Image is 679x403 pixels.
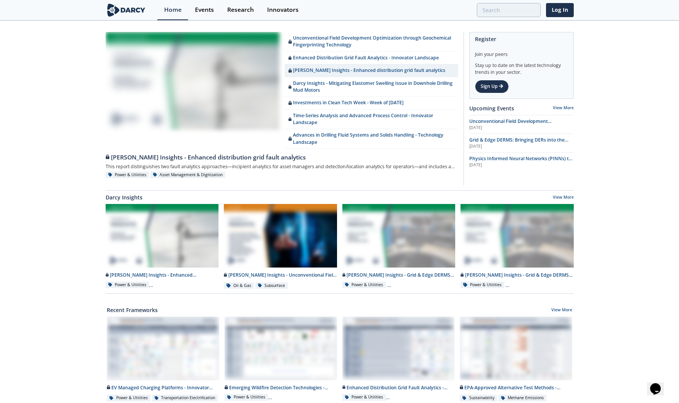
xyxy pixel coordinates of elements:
div: [PERSON_NAME] Insights - Unconventional Field Development Optimization through Geochemical Finger... [224,272,337,279]
div: [PERSON_NAME] Insights - Enhanced distribution grid fault analytics [106,272,219,279]
div: Power & Utilities [342,394,386,401]
a: EPA-Approved Alternative Test Methods - Innovator Comparison preview EPA-Approved Alternative Tes... [457,317,575,402]
a: Physics Informed Neural Networks (PINNs) to Accelerate Subsurface Scenario Analysis [DATE] [469,155,574,168]
span: Unconventional Field Development Optimization through Geochemical Fingerprinting Technology [469,118,552,139]
div: Emerging Wildfire Detection Technologies - Technology Landscape [225,384,337,391]
a: Sign Up [475,80,509,93]
div: Asset Management & Digitization [150,172,226,178]
a: Grid & Edge DERMS: Bringing DERs into the Control Room [DATE] [469,137,574,150]
a: Darcy Insights - Mitigating Elastomer Swelling Issue in Downhole Drilling Mud Motors [285,77,458,97]
a: Unconventional Field Development Optimization through Geochemical Fingerprinting Technology [DATE] [469,118,574,131]
div: Power & Utilities [342,282,386,288]
a: Darcy Insights - Grid & Edge DERMS Consolidated Deck preview [PERSON_NAME] Insights - Grid & Edge... [458,204,576,290]
div: This report distinguishes two fault analytics approaches—incipient analytics for asset managers a... [106,162,458,171]
div: Power & Utilities [225,394,268,401]
div: Innovators [267,7,299,13]
a: [PERSON_NAME] Insights - Enhanced distribution grid fault analytics [285,64,458,77]
a: Recent Frameworks [107,306,158,314]
div: Events [195,7,214,13]
a: Enhanced Distribution Grid Fault Analytics - Innovator Landscape [285,52,458,64]
div: Join your peers [475,46,568,58]
div: Home [164,7,182,13]
div: Power & Utilities [106,282,149,288]
a: Upcoming Events [469,104,514,112]
a: View More [551,307,572,314]
div: Methane Emissions [499,395,547,401]
a: View More [553,105,574,110]
div: Register [475,32,568,46]
div: Power & Utilities [107,395,150,401]
a: Darcy Insights - Unconventional Field Development Optimization through Geochemical Fingerprinting... [221,204,340,290]
a: Emerging Wildfire Detection Technologies - Technology Landscape preview Emerging Wildfire Detecti... [222,317,340,402]
div: [PERSON_NAME] Insights - Grid & Edge DERMS Consolidated Deck [461,272,574,279]
a: Darcy Insights [106,193,142,201]
div: Transportation Electrification [152,395,218,401]
div: Stay up to date on the latest technology trends in your sector. [475,58,568,76]
div: Unconventional Field Development Optimization through Geochemical Fingerprinting Technology [288,35,454,49]
iframe: chat widget [647,373,671,395]
div: [DATE] [469,125,574,131]
div: [PERSON_NAME] Insights - Enhanced distribution grid fault analytics [106,153,458,162]
div: Power & Utilities [106,172,149,178]
div: Power & Utilities [461,282,504,288]
div: Sustainability [460,395,497,401]
div: [DATE] [469,162,574,168]
a: Log In [546,3,574,17]
a: View More [553,194,574,201]
div: Research [227,7,254,13]
div: Subsurface [255,282,288,289]
a: Investments in Clean Tech Week - Week of [DATE] [285,97,458,109]
a: Advances in Drilling Fluid Systems and Solids Handling - Technology Landscape [285,129,458,149]
a: Darcy Insights - Enhanced distribution grid fault analytics preview [PERSON_NAME] Insights - Enha... [103,204,222,290]
div: Enhanced Distribution Grid Fault Analytics - Innovator Landscape [342,384,455,391]
div: [PERSON_NAME] Insights - Grid & Edge DERMS Integration [342,272,456,279]
a: Enhanced Distribution Grid Fault Analytics - Innovator Landscape preview Enhanced Distribution Gr... [340,317,457,402]
div: EV Managed Charging Platforms - Innovator Landscape [107,384,219,391]
span: Grid & Edge DERMS: Bringing DERs into the Control Room [469,137,568,150]
a: Unconventional Field Development Optimization through Geochemical Fingerprinting Technology [285,32,458,52]
a: EV Managed Charging Platforms - Innovator Landscape preview EV Managed Charging Platforms - Innov... [104,317,222,402]
a: [PERSON_NAME] Insights - Enhanced distribution grid fault analytics [106,149,458,162]
div: Oil & Gas [224,282,254,289]
div: EPA-Approved Alternative Test Methods - Innovator Comparison [460,384,572,391]
a: Darcy Insights - Grid & Edge DERMS Integration preview [PERSON_NAME] Insights - Grid & Edge DERMS... [340,204,458,290]
a: Time-Series Analysis and Advanced Process Control - Innovator Landscape [285,110,458,129]
div: [DATE] [469,143,574,150]
input: Advanced Search [477,3,541,17]
span: Physics Informed Neural Networks (PINNs) to Accelerate Subsurface Scenario Analysis [469,155,573,169]
img: logo-wide.svg [106,3,147,17]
